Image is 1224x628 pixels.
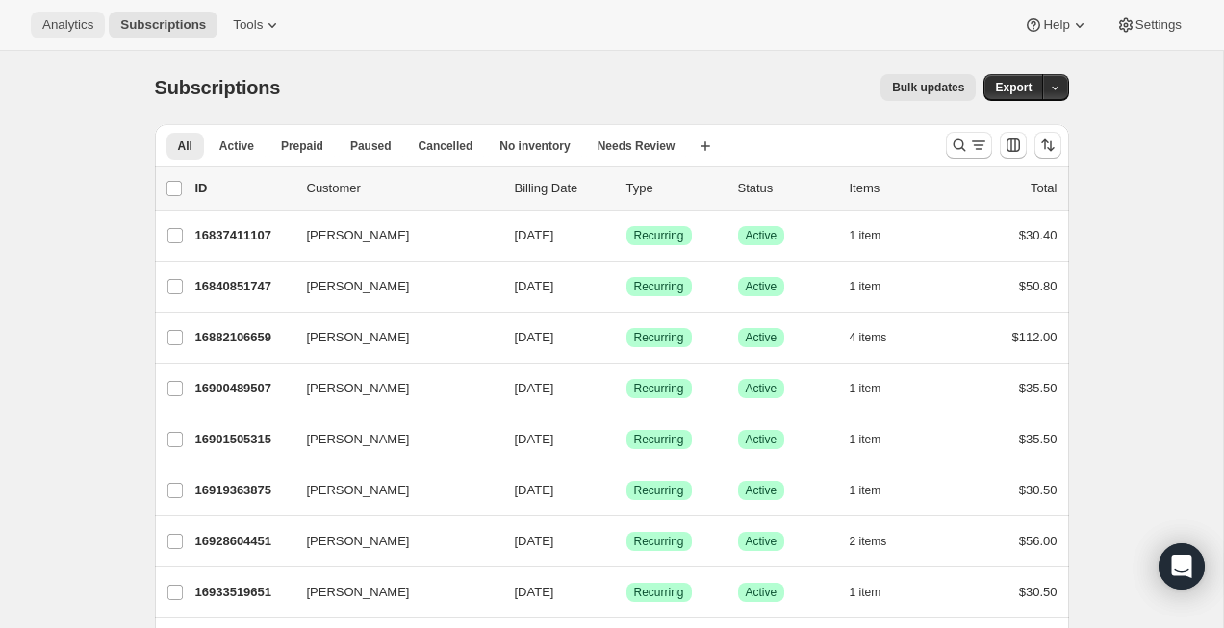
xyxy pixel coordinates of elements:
span: Cancelled [419,138,473,154]
span: No inventory [499,138,570,154]
span: Analytics [42,17,93,33]
span: [PERSON_NAME] [307,379,410,398]
button: Search and filter results [946,132,992,159]
span: $30.40 [1019,228,1058,242]
button: Customize table column order and visibility [1000,132,1027,159]
span: [DATE] [515,228,554,242]
span: 1 item [850,228,881,243]
span: $56.00 [1019,534,1058,548]
span: $30.50 [1019,585,1058,599]
button: 4 items [850,324,908,351]
span: $35.50 [1019,381,1058,395]
p: 16900489507 [195,379,292,398]
span: Active [746,228,778,243]
p: Billing Date [515,179,611,198]
div: IDCustomerBilling DateTypeStatusItemsTotal [195,179,1058,198]
span: Active [746,279,778,294]
span: 1 item [850,585,881,600]
div: 16919363875[PERSON_NAME][DATE]SuccessRecurringSuccessActive1 item$30.50 [195,477,1058,504]
span: Settings [1135,17,1182,33]
button: Subscriptions [109,12,217,38]
span: Needs Review [598,138,676,154]
button: [PERSON_NAME] [295,424,488,455]
div: 16840851747[PERSON_NAME][DATE]SuccessRecurringSuccessActive1 item$50.80 [195,273,1058,300]
button: [PERSON_NAME] [295,475,488,506]
span: Recurring [634,330,684,345]
span: Active [746,585,778,600]
div: Open Intercom Messenger [1159,543,1205,590]
span: [DATE] [515,381,554,395]
button: 1 item [850,579,903,606]
button: [PERSON_NAME] [295,322,488,353]
span: [PERSON_NAME] [307,532,410,551]
span: Export [995,80,1032,95]
button: Bulk updates [880,74,976,101]
p: 16919363875 [195,481,292,500]
span: [DATE] [515,585,554,599]
span: 1 item [850,432,881,447]
button: Analytics [31,12,105,38]
span: Recurring [634,432,684,447]
span: Paused [350,138,392,154]
p: Status [738,179,834,198]
p: 16837411107 [195,226,292,245]
p: 16928604451 [195,532,292,551]
button: [PERSON_NAME] [295,577,488,608]
span: $35.50 [1019,432,1058,446]
span: [PERSON_NAME] [307,328,410,347]
p: 16901505315 [195,430,292,449]
span: [DATE] [515,432,554,446]
div: 16933519651[PERSON_NAME][DATE]SuccessRecurringSuccessActive1 item$30.50 [195,579,1058,606]
p: ID [195,179,292,198]
div: Items [850,179,946,198]
button: [PERSON_NAME] [295,373,488,404]
span: Prepaid [281,138,323,154]
button: Tools [221,12,293,38]
span: 1 item [850,279,881,294]
div: 16901505315[PERSON_NAME][DATE]SuccessRecurringSuccessActive1 item$35.50 [195,426,1058,453]
span: [DATE] [515,534,554,548]
span: Help [1043,17,1069,33]
p: 16933519651 [195,583,292,602]
button: 2 items [850,528,908,555]
span: [DATE] [515,330,554,344]
button: 1 item [850,375,903,402]
p: Customer [307,179,499,198]
span: $112.00 [1012,330,1058,344]
span: [PERSON_NAME] [307,277,410,296]
button: 1 item [850,426,903,453]
span: 1 item [850,381,881,396]
span: Recurring [634,228,684,243]
span: Active [746,534,778,549]
p: Total [1031,179,1057,198]
button: [PERSON_NAME] [295,220,488,251]
button: Create new view [690,133,721,160]
button: 1 item [850,477,903,504]
span: [PERSON_NAME] [307,430,410,449]
span: [PERSON_NAME] [307,583,410,602]
button: 1 item [850,273,903,300]
span: Active [746,330,778,345]
button: [PERSON_NAME] [295,271,488,302]
div: 16837411107[PERSON_NAME][DATE]SuccessRecurringSuccessActive1 item$30.40 [195,222,1058,249]
span: $50.80 [1019,279,1058,293]
span: $30.50 [1019,483,1058,497]
div: 16928604451[PERSON_NAME][DATE]SuccessRecurringSuccessActive2 items$56.00 [195,528,1058,555]
span: Active [746,381,778,396]
button: Help [1012,12,1100,38]
span: Bulk updates [892,80,964,95]
span: [PERSON_NAME] [307,226,410,245]
span: Active [219,138,254,154]
span: Recurring [634,381,684,396]
span: [DATE] [515,483,554,497]
div: 16882106659[PERSON_NAME][DATE]SuccessRecurringSuccessActive4 items$112.00 [195,324,1058,351]
span: All [178,138,192,154]
span: Recurring [634,279,684,294]
div: 16900489507[PERSON_NAME][DATE]SuccessRecurringSuccessActive1 item$35.50 [195,375,1058,402]
span: Recurring [634,483,684,498]
button: Sort the results [1034,132,1061,159]
span: [PERSON_NAME] [307,481,410,500]
span: Tools [233,17,263,33]
div: Type [626,179,723,198]
span: Recurring [634,534,684,549]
